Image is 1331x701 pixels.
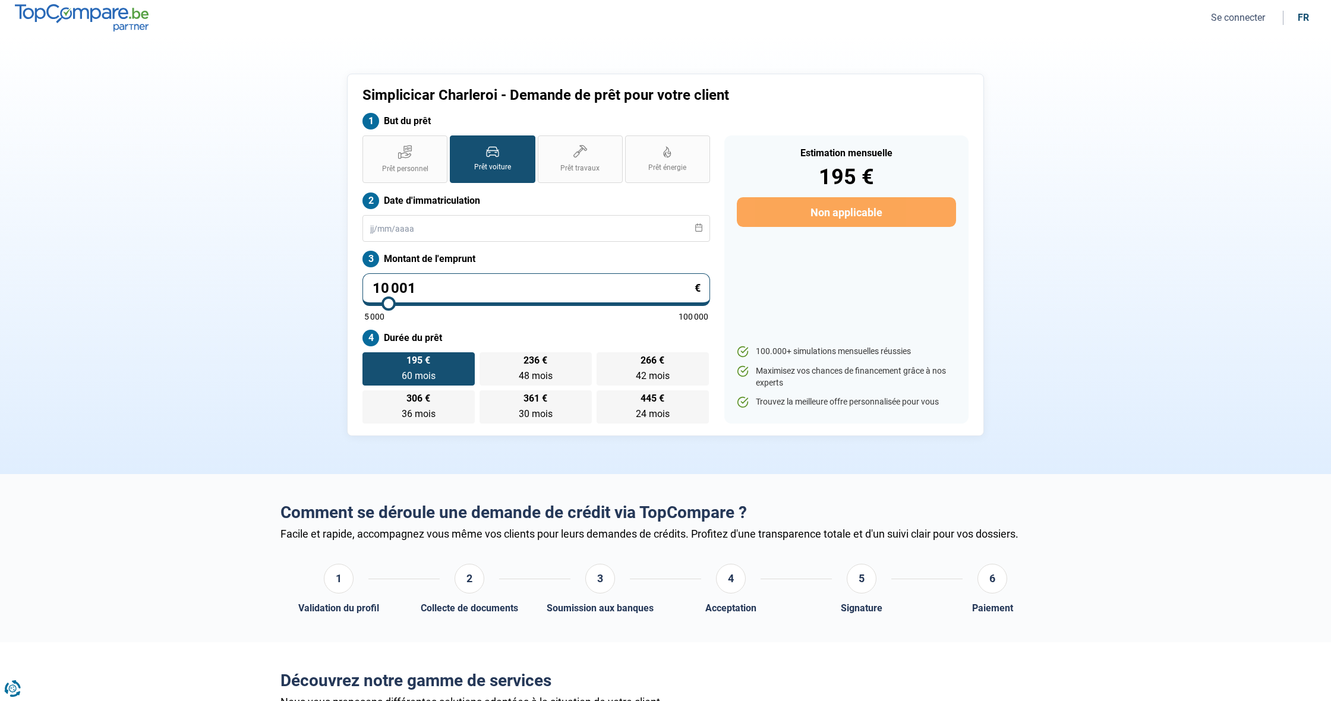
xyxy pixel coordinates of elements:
button: Se connecter [1207,11,1269,24]
span: 42 mois [636,370,670,381]
label: Durée du prêt [362,330,710,346]
li: Trouvez la meilleure offre personnalisée pour vous [737,396,956,408]
span: 361 € [523,394,547,403]
span: 195 € [406,356,430,365]
h2: Comment se déroule une demande de crédit via TopCompare ? [280,503,1051,523]
label: Date d'immatriculation [362,192,710,209]
span: 306 € [406,394,430,403]
div: Signature [841,602,882,614]
span: 236 € [523,356,547,365]
span: 24 mois [636,408,670,419]
label: But du prêt [362,113,710,130]
div: 195 € [737,166,956,188]
li: 100.000+ simulations mensuelles réussies [737,346,956,358]
span: 5 000 [364,312,384,321]
span: 30 mois [519,408,553,419]
label: Montant de l'emprunt [362,251,710,267]
div: fr [1298,12,1309,23]
div: Soumission aux banques [547,602,654,614]
div: 5 [847,564,876,593]
span: Prêt voiture [474,162,511,172]
button: Non applicable [737,197,956,227]
span: Prêt personnel [382,164,428,174]
span: Prêt énergie [648,163,686,173]
div: Validation du profil [298,602,379,614]
img: TopCompare.be [15,4,149,31]
input: jj/mm/aaaa [362,215,710,242]
div: Facile et rapide, accompagnez vous même vos clients pour leurs demandes de crédits. Profitez d'un... [280,528,1051,540]
span: 36 mois [402,408,436,419]
div: 3 [585,564,615,593]
div: 4 [716,564,746,593]
div: 2 [455,564,484,593]
div: Paiement [972,602,1013,614]
li: Maximisez vos chances de financement grâce à nos experts [737,365,956,389]
span: 445 € [641,394,664,403]
div: 1 [324,564,354,593]
h2: Découvrez notre gamme de services [280,671,1051,691]
div: Estimation mensuelle [737,149,956,158]
span: 266 € [641,356,664,365]
h1: Simplicicar Charleroi - Demande de prêt pour votre client [362,87,813,104]
span: 100 000 [679,312,708,321]
span: 48 mois [519,370,553,381]
div: Acceptation [705,602,756,614]
span: Prêt travaux [560,163,600,173]
span: 60 mois [402,370,436,381]
div: 6 [977,564,1007,593]
div: Collecte de documents [421,602,518,614]
span: € [695,283,701,293]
